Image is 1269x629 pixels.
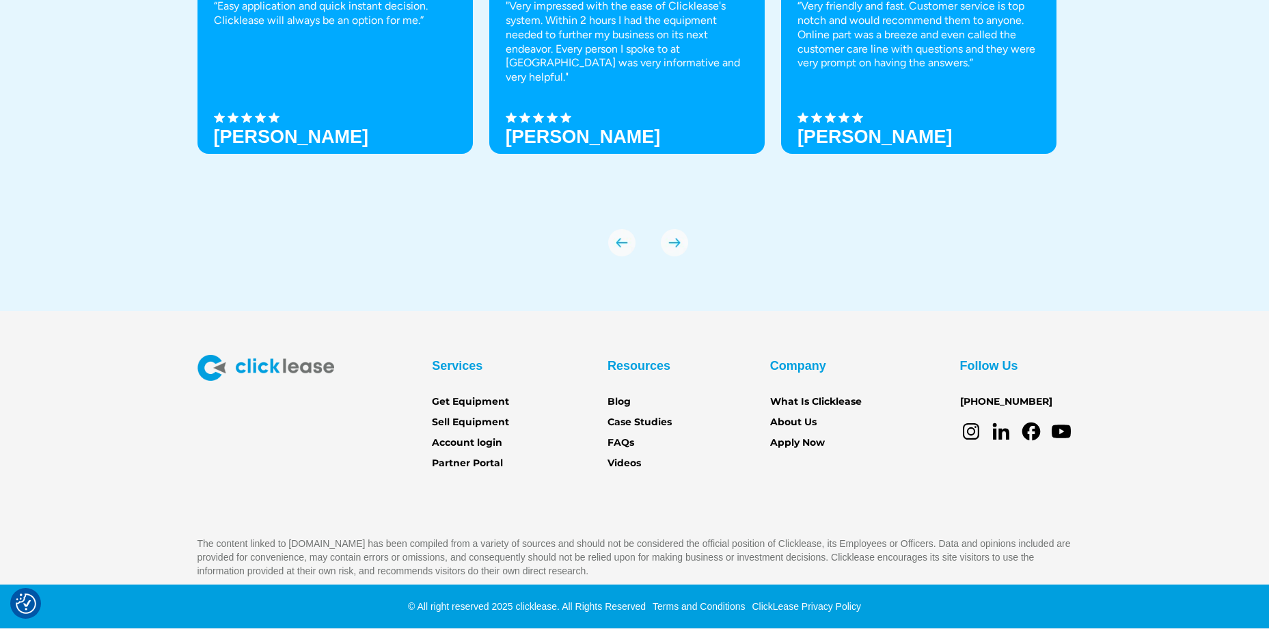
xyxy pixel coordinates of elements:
img: Black star icon [797,112,808,123]
div: © All right reserved 2025 clicklease. All Rights Reserved [408,600,646,613]
img: Black star icon [519,112,530,123]
h3: [PERSON_NAME] [797,126,953,147]
img: Black star icon [533,112,544,123]
div: Follow Us [960,355,1018,377]
a: Account login [432,436,502,451]
img: Black star icon [506,112,517,123]
strong: [PERSON_NAME] [506,126,661,147]
a: Get Equipment [432,394,509,410]
img: Black star icon [852,112,863,123]
img: Black star icon [269,112,279,123]
img: Black star icon [560,112,571,123]
div: Resources [608,355,670,377]
img: Black star icon [255,112,266,123]
img: Clicklease logo [197,355,334,381]
div: next slide [661,229,688,256]
div: previous slide [608,229,636,256]
img: Black star icon [241,112,252,123]
a: Case Studies [608,415,672,430]
h3: [PERSON_NAME] [214,126,369,147]
a: Apply Now [770,436,825,451]
img: Black star icon [811,112,822,123]
img: arrow Icon [608,229,636,256]
a: ClickLease Privacy Policy [748,601,861,612]
p: The content linked to [DOMAIN_NAME] has been compiled from a variety of sources and should not be... [197,537,1072,578]
img: Revisit consent button [16,593,36,614]
img: arrow Icon [661,229,688,256]
img: Black star icon [825,112,836,123]
a: [PHONE_NUMBER] [960,394,1052,410]
a: Partner Portal [432,456,503,471]
a: Sell Equipment [432,415,509,430]
button: Consent Preferences [16,593,36,614]
a: Videos [608,456,641,471]
a: What Is Clicklease [770,394,862,410]
a: About Us [770,415,817,430]
img: Black star icon [214,112,225,123]
a: FAQs [608,436,634,451]
img: Black star icon [547,112,558,123]
div: Company [770,355,826,377]
a: Blog [608,394,631,410]
img: Black star icon [228,112,238,123]
a: Terms and Conditions [649,601,745,612]
div: Services [432,355,482,377]
img: Black star icon [838,112,849,123]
